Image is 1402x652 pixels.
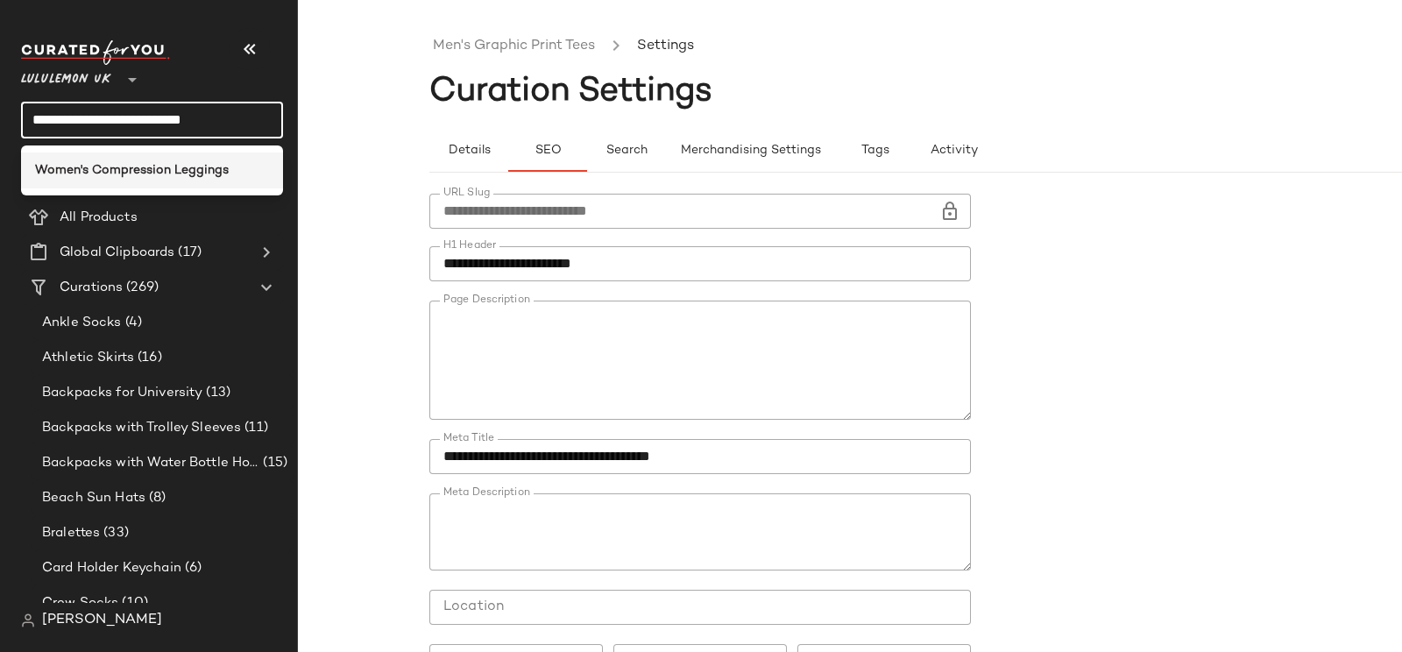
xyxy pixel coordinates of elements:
[60,278,123,298] span: Curations
[605,144,648,158] span: Search
[42,348,134,368] span: Athletic Skirts
[42,593,118,613] span: Crew Socks
[134,348,162,368] span: (16)
[60,208,138,228] span: All Products
[118,593,148,613] span: (10)
[447,144,490,158] span: Details
[42,313,122,333] span: Ankle Socks
[123,278,159,298] span: (269)
[241,418,268,438] span: (11)
[202,383,230,403] span: (13)
[145,488,166,508] span: (8)
[42,383,202,403] span: Backpacks for University
[42,453,259,473] span: Backpacks with Water Bottle Holder
[42,418,241,438] span: Backpacks with Trolley Sleeves
[60,243,174,263] span: Global Clipboards
[42,610,162,631] span: [PERSON_NAME]
[930,144,978,158] span: Activity
[429,74,712,110] span: Curation Settings
[21,40,170,65] img: cfy_white_logo.C9jOOHJF.svg
[42,523,100,543] span: Bralettes
[181,558,202,578] span: (6)
[122,313,142,333] span: (4)
[634,35,697,58] li: Settings
[35,161,229,180] b: Women's Compression Leggings
[21,613,35,627] img: svg%3e
[42,488,145,508] span: Beach Sun Hats
[259,453,287,473] span: (15)
[534,144,561,158] span: SEO
[174,243,202,263] span: (17)
[21,60,111,91] span: Lululemon UK
[680,144,821,158] span: Merchandising Settings
[860,144,889,158] span: Tags
[100,523,129,543] span: (33)
[42,558,181,578] span: Card Holder Keychain
[433,35,595,58] a: Men's Graphic Print Tees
